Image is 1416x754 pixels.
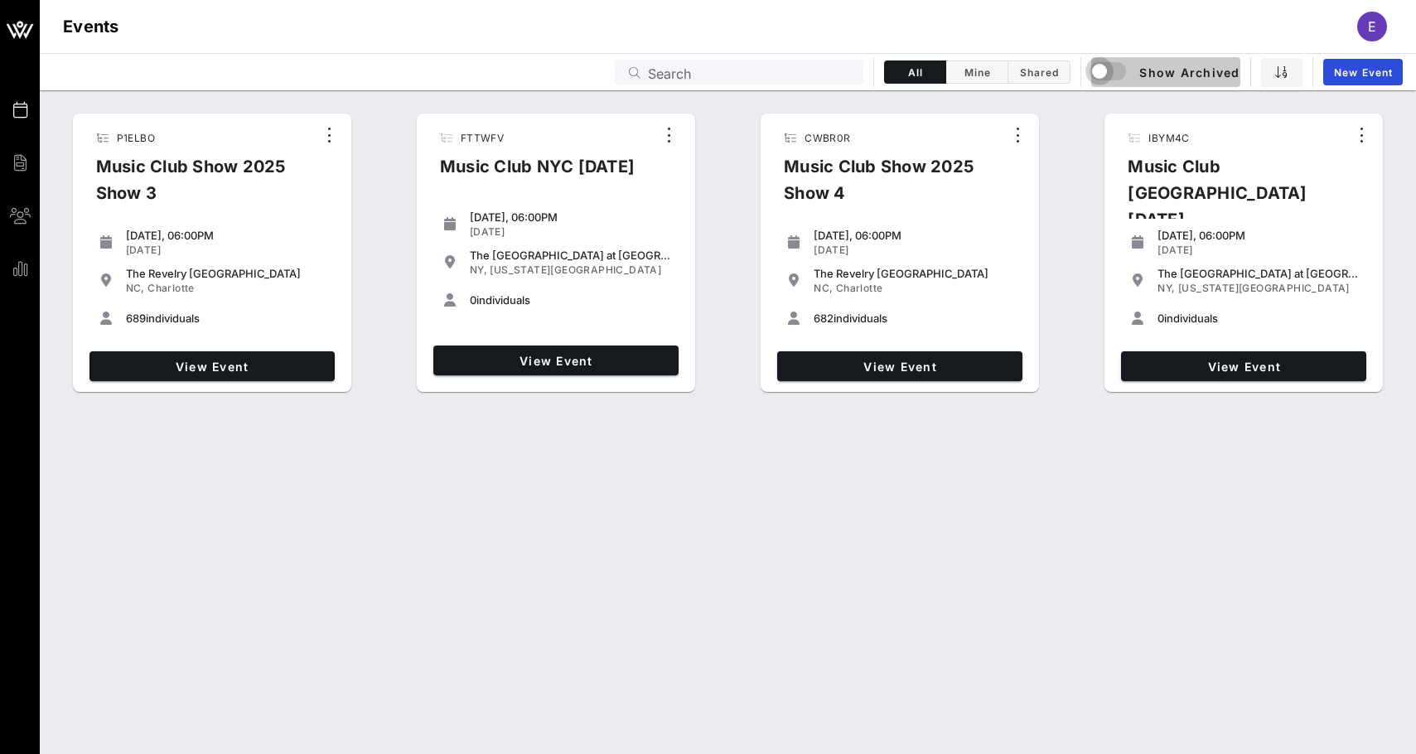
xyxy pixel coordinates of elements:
a: View Event [777,351,1022,381]
button: Shared [1008,60,1070,84]
span: Mine [956,66,998,79]
span: NY, [470,263,487,276]
a: View Event [1121,351,1366,381]
a: View Event [433,346,679,375]
div: The Revelry [GEOGRAPHIC_DATA] [126,267,328,280]
span: IBYM4C [1148,132,1189,144]
div: individuals [126,312,328,325]
span: View Event [440,354,672,368]
span: New Event [1333,66,1393,79]
div: [DATE] [470,225,672,239]
a: View Event [89,351,335,381]
span: NY, [1157,282,1175,294]
div: Music Club Show 2025 Show 4 [771,153,1004,220]
div: Music Club [GEOGRAPHIC_DATA] [DATE] [1114,153,1348,246]
span: 0 [1157,312,1164,325]
div: [DATE] [126,244,328,257]
span: FTTWFV [461,132,504,144]
div: [DATE], 06:00PM [814,229,1016,242]
span: CWBR0R [805,132,850,144]
div: Music Club Show 2025 Show 3 [83,153,316,220]
div: [DATE] [1157,244,1360,257]
span: View Event [1128,360,1360,374]
span: Charlotte [147,282,195,294]
a: New Event [1323,59,1403,85]
span: E [1368,18,1376,35]
span: Show Archived [1092,62,1240,82]
div: E [1357,12,1387,41]
span: NC, [126,282,145,294]
span: View Event [784,360,1016,374]
span: 0 [470,293,476,307]
div: [DATE], 06:00PM [1157,229,1360,242]
div: The [GEOGRAPHIC_DATA] at [GEOGRAPHIC_DATA] [1157,267,1360,280]
div: The [GEOGRAPHIC_DATA] at [GEOGRAPHIC_DATA] [470,249,672,262]
span: All [895,66,935,79]
div: individuals [1157,312,1360,325]
span: Shared [1018,66,1060,79]
div: individuals [814,312,1016,325]
span: 682 [814,312,834,325]
button: Show Archived [1091,57,1240,87]
button: Mine [946,60,1008,84]
span: [US_STATE][GEOGRAPHIC_DATA] [1178,282,1350,294]
span: 689 [126,312,146,325]
div: The Revelry [GEOGRAPHIC_DATA] [814,267,1016,280]
span: [US_STATE][GEOGRAPHIC_DATA] [490,263,661,276]
h1: Events [63,13,119,40]
button: All [884,60,946,84]
div: [DATE] [814,244,1016,257]
span: Charlotte [836,282,883,294]
div: individuals [470,293,672,307]
div: [DATE], 06:00PM [470,210,672,224]
div: [DATE], 06:00PM [126,229,328,242]
span: View Event [96,360,328,374]
div: Music Club NYC [DATE] [427,153,648,193]
span: NC, [814,282,833,294]
span: P1ELBO [117,132,155,144]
